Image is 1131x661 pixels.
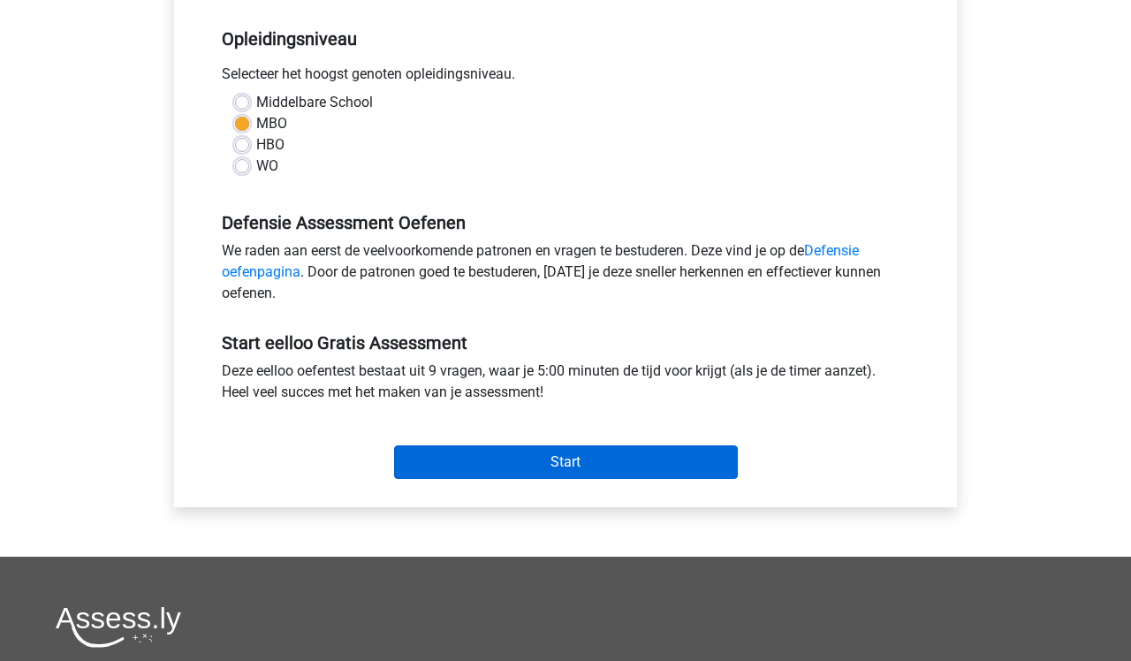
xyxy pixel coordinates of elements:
div: We raden aan eerst de veelvoorkomende patronen en vragen te bestuderen. Deze vind je op de . Door... [209,240,922,311]
h5: Defensie Assessment Oefenen [222,212,909,233]
h5: Start eelloo Gratis Assessment [222,332,909,353]
label: HBO [256,134,285,156]
label: MBO [256,113,287,134]
input: Start [394,445,738,479]
img: Assessly logo [56,606,181,648]
div: Selecteer het hoogst genoten opleidingsniveau. [209,64,922,92]
div: Deze eelloo oefentest bestaat uit 9 vragen, waar je 5:00 minuten de tijd voor krijgt (als je de t... [209,361,922,410]
label: Middelbare School [256,92,373,113]
h5: Opleidingsniveau [222,21,909,57]
label: WO [256,156,278,177]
